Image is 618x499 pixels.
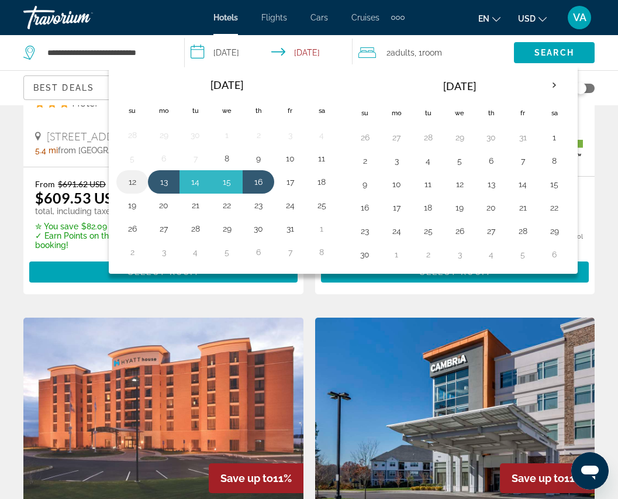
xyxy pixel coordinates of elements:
[249,221,268,237] button: Day 30
[29,264,298,277] a: Select Room
[281,127,299,143] button: Day 3
[482,223,500,239] button: Day 27
[564,5,595,30] button: User Menu
[185,35,352,70] button: Select check in and out date
[249,150,268,167] button: Day 9
[186,150,205,167] button: Day 7
[123,197,141,214] button: Day 19
[116,72,337,264] table: Left calendar grid
[312,244,331,260] button: Day 8
[249,197,268,214] button: Day 23
[513,129,532,146] button: Day 31
[217,221,236,237] button: Day 29
[545,129,564,146] button: Day 1
[482,199,500,216] button: Day 20
[514,42,595,63] button: Search
[154,150,173,167] button: Day 6
[186,174,205,190] button: Day 14
[217,150,236,167] button: Day 8
[387,176,406,192] button: Day 10
[35,189,123,207] ins: $609.53 USD
[249,127,268,143] button: Day 2
[47,130,141,143] span: [STREET_ADDRESS]
[35,146,58,155] span: 5.4 mi
[571,452,609,490] iframe: Button to launch messaging window
[35,231,149,250] p: ✓ Earn Points on this booking!
[478,10,500,27] button: Change language
[249,174,268,190] button: Day 16
[353,35,514,70] button: Travelers: 2 adults, 0 children
[312,127,331,143] button: Day 4
[217,127,236,143] button: Day 1
[351,13,379,22] span: Cruises
[154,221,173,237] button: Day 27
[312,221,331,237] button: Day 1
[512,472,564,484] span: Save up to
[209,463,303,493] div: 11%
[35,179,55,189] span: From
[513,199,532,216] button: Day 21
[217,244,236,260] button: Day 5
[321,264,589,277] a: Select Room
[419,129,437,146] button: Day 28
[513,246,532,263] button: Day 5
[220,472,273,484] span: Save up to
[513,176,532,192] button: Day 14
[213,13,238,22] a: Hotels
[450,129,469,146] button: Day 29
[186,127,205,143] button: Day 30
[419,246,437,263] button: Day 2
[46,44,167,61] input: Search hotel destination
[419,223,437,239] button: Day 25
[545,176,564,192] button: Day 15
[186,221,205,237] button: Day 28
[35,222,149,231] p: $82.09 USD
[281,174,299,190] button: Day 17
[58,179,106,189] del: $691.62 USD
[217,174,236,190] button: Day 15
[355,129,374,146] button: Day 26
[500,463,595,493] div: 11%
[35,222,78,231] span: ✮ You save
[538,72,570,99] button: Next month
[355,223,374,239] button: Day 23
[154,127,173,143] button: Day 29
[281,150,299,167] button: Day 10
[415,44,442,61] span: , 1
[355,246,374,263] button: Day 30
[321,261,589,283] button: Select Room
[33,81,196,95] mat-select: Sort by
[545,223,564,239] button: Day 29
[518,10,547,27] button: Change currency
[281,221,299,237] button: Day 31
[148,72,306,98] th: [DATE]
[123,174,141,190] button: Day 12
[281,197,299,214] button: Day 24
[482,153,500,169] button: Day 6
[478,14,489,23] span: en
[419,199,437,216] button: Day 18
[566,83,595,94] button: Toggle map
[573,12,586,23] span: VA
[381,72,538,100] th: [DATE]
[386,44,415,61] span: 2
[123,127,141,143] button: Day 28
[450,176,469,192] button: Day 12
[387,246,406,263] button: Day 1
[29,261,298,283] button: Select Room
[545,199,564,216] button: Day 22
[450,199,469,216] button: Day 19
[387,153,406,169] button: Day 3
[217,197,236,214] button: Day 22
[310,13,328,22] span: Cars
[450,153,469,169] button: Day 5
[387,199,406,216] button: Day 17
[482,129,500,146] button: Day 30
[355,153,374,169] button: Day 2
[482,176,500,192] button: Day 13
[261,13,287,22] span: Flights
[33,83,94,92] span: Best Deals
[387,223,406,239] button: Day 24
[154,197,173,214] button: Day 20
